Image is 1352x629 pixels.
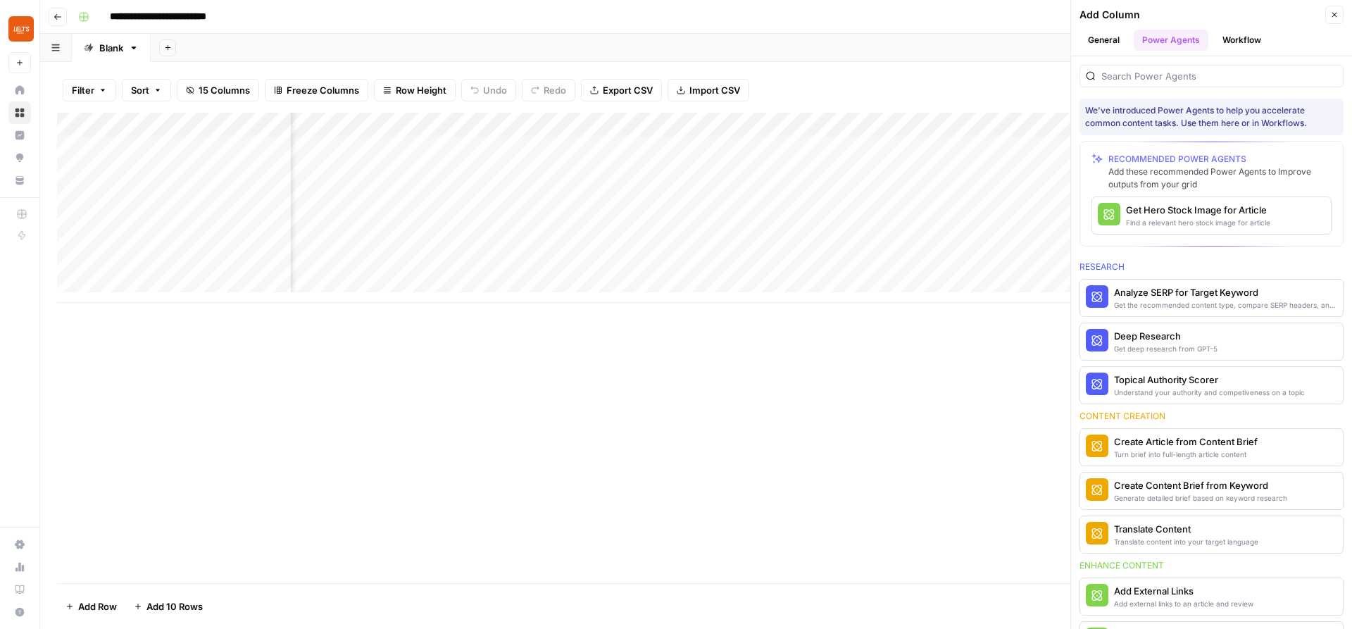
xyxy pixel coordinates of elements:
button: Workflow [1214,30,1270,51]
button: Add Row [57,595,125,618]
button: Topical Authority ScorerUnderstand your authority and competiveness on a topic [1080,367,1343,404]
button: Create Content Brief from KeywordGenerate detailed brief based on keyword research [1080,473,1343,509]
button: Workspace: LETS [8,11,31,46]
button: Import CSV [668,79,749,101]
button: Analyze SERP for Target KeywordGet the recommended content type, compare SERP headers, and analyz... [1080,280,1343,316]
a: Usage [8,556,31,578]
span: Import CSV [689,83,740,97]
div: Content creation [1079,410,1344,423]
button: Create Article from Content BriefTurn brief into full-length article content [1080,429,1343,466]
button: Translate ContentTranslate content into your target language [1080,516,1343,553]
span: Undo [483,83,507,97]
div: Translate content into your target language [1114,536,1258,547]
div: Topical Authority Scorer [1114,373,1305,387]
div: Deep Research [1114,329,1218,343]
div: We've introduced Power Agents to help you accelerate common content tasks. Use them here or in Wo... [1085,104,1338,130]
button: Get Hero Stock Image for ArticleFind a relevant hero stock image for article [1092,197,1331,234]
button: 15 Columns [177,79,259,101]
a: Learning Hub [8,578,31,601]
button: Export CSV [581,79,662,101]
span: Add Row [78,599,117,614]
div: Generate detailed brief based on keyword research [1114,492,1287,504]
button: Undo [461,79,516,101]
a: Settings [8,533,31,556]
div: Translate Content [1114,522,1258,536]
button: Add External LinksAdd external links to an article and review [1080,578,1343,615]
a: Insights [8,124,31,147]
span: Sort [131,83,149,97]
div: Find a relevant hero stock image for article [1126,217,1270,228]
span: Row Height [396,83,446,97]
div: Enhance content [1079,559,1344,572]
span: Filter [72,83,94,97]
button: Add 10 Rows [125,595,211,618]
button: Sort [122,79,171,101]
a: Blank [72,34,151,62]
div: Get the recommended content type, compare SERP headers, and analyze SERP patterns [1114,299,1337,311]
span: Export CSV [603,83,653,97]
span: 15 Columns [199,83,250,97]
span: Redo [544,83,566,97]
a: Your Data [8,169,31,192]
div: Add these recommended Power Agents to Improve outputs from your grid [1108,166,1332,191]
div: Get Hero Stock Image for Article [1126,203,1270,217]
div: Analyze SERP for Target Keyword [1114,285,1337,299]
a: Home [8,79,31,101]
button: Redo [522,79,575,101]
input: Search Power Agents [1101,69,1337,83]
a: Browse [8,101,31,124]
button: Deep ResearchGet deep research from GPT-5 [1080,323,1343,360]
img: LETS Logo [8,16,34,42]
button: Filter [63,79,116,101]
a: Opportunities [8,147,31,169]
button: Power Agents [1134,30,1208,51]
div: Add external links to an article and review [1114,598,1253,609]
div: Blank [99,41,123,55]
button: Row Height [374,79,456,101]
div: Create Article from Content Brief [1114,435,1258,449]
div: Get deep research from GPT-5 [1114,343,1218,354]
div: Turn brief into full-length article content [1114,449,1258,460]
span: Add 10 Rows [146,599,203,614]
div: Research [1079,261,1344,273]
div: Add External Links [1114,584,1253,598]
button: Help + Support [8,601,31,623]
div: Recommended Power Agents [1108,153,1332,166]
button: General [1079,30,1128,51]
div: Create Content Brief from Keyword [1114,478,1287,492]
button: Freeze Columns [265,79,368,101]
span: Freeze Columns [287,83,359,97]
div: Understand your authority and competiveness on a topic [1114,387,1305,398]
